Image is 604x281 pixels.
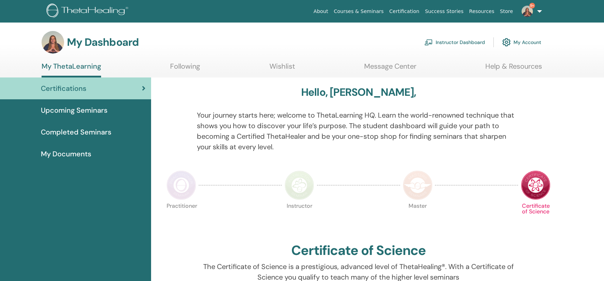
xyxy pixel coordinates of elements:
[42,62,101,77] a: My ThetaLearning
[331,5,387,18] a: Courses & Seminars
[269,62,295,76] a: Wishlist
[466,5,497,18] a: Resources
[167,170,196,200] img: Practitioner
[41,127,111,137] span: Completed Seminars
[529,3,535,8] span: 9+
[41,105,107,115] span: Upcoming Seminars
[521,170,550,200] img: Certificate of Science
[424,39,433,45] img: chalkboard-teacher.svg
[167,203,196,233] p: Practitioner
[197,110,520,152] p: Your journey starts here; welcome to ThetaLearning HQ. Learn the world-renowned technique that sh...
[386,5,422,18] a: Certification
[403,170,432,200] img: Master
[485,62,542,76] a: Help & Resources
[285,203,314,233] p: Instructor
[521,203,550,233] p: Certificate of Science
[67,36,139,49] h3: My Dashboard
[311,5,331,18] a: About
[522,6,533,17] img: default.jpg
[301,86,416,99] h3: Hello, [PERSON_NAME],
[502,36,511,48] img: cog.svg
[403,203,432,233] p: Master
[41,149,91,159] span: My Documents
[170,62,200,76] a: Following
[285,170,314,200] img: Instructor
[502,35,541,50] a: My Account
[364,62,416,76] a: Message Center
[424,35,485,50] a: Instructor Dashboard
[422,5,466,18] a: Success Stories
[46,4,131,19] img: logo.png
[291,243,426,259] h2: Certificate of Science
[42,31,64,54] img: default.jpg
[497,5,516,18] a: Store
[41,83,86,94] span: Certifications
